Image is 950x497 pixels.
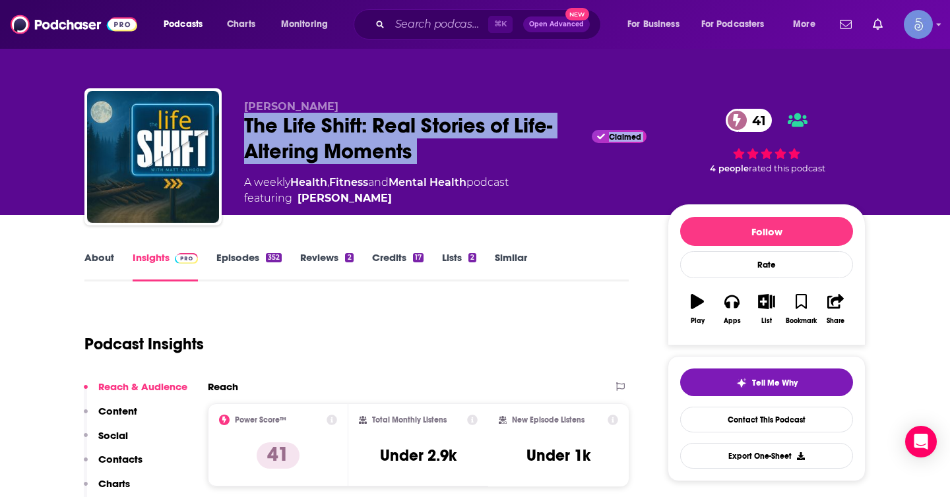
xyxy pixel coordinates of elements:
[244,190,509,206] span: featuring
[736,378,747,388] img: tell me why sparkle
[827,317,844,325] div: Share
[218,14,263,35] a: Charts
[680,217,853,246] button: Follow
[668,100,866,183] div: 41 4 peoplerated this podcast
[298,190,392,206] a: Matt Gilhooly
[300,251,353,281] a: Reviews2
[739,109,773,132] span: 41
[84,334,204,354] h1: Podcast Insights
[523,16,590,32] button: Open AdvancedNew
[84,251,114,281] a: About
[488,16,513,33] span: ⌘ K
[98,429,128,442] p: Social
[495,251,527,281] a: Similar
[609,134,641,140] span: Claimed
[904,10,933,39] span: Logged in as Spiral5-G1
[752,378,798,388] span: Tell Me Why
[366,9,614,40] div: Search podcasts, credits, & more...
[835,13,857,36] a: Show notifications dropdown
[680,407,853,432] a: Contact This Podcast
[390,14,488,35] input: Search podcasts, credits, & more...
[329,176,368,189] a: Fitness
[468,253,476,262] div: 2
[749,285,784,333] button: List
[749,163,825,173] span: rated this podcast
[84,380,187,405] button: Reach & Audience
[680,251,853,278] div: Rate
[526,446,590,465] h3: Under 1k
[154,14,220,35] button: open menu
[680,285,714,333] button: Play
[345,253,353,262] div: 2
[714,285,749,333] button: Apps
[793,15,815,34] span: More
[164,15,203,34] span: Podcasts
[905,426,937,457] div: Open Intercom Messenger
[290,176,327,189] a: Health
[413,253,424,262] div: 17
[565,8,589,20] span: New
[680,368,853,396] button: tell me why sparkleTell Me Why
[244,100,338,113] span: [PERSON_NAME]
[216,251,282,281] a: Episodes352
[389,176,466,189] a: Mental Health
[372,415,447,424] h2: Total Monthly Listens
[680,443,853,469] button: Export One-Sheet
[701,15,765,34] span: For Podcasters
[784,285,818,333] button: Bookmark
[691,317,705,325] div: Play
[693,14,784,35] button: open menu
[868,13,888,36] a: Show notifications dropdown
[208,380,238,393] h2: Reach
[257,442,300,469] p: 41
[904,10,933,39] button: Show profile menu
[272,14,345,35] button: open menu
[227,15,255,34] span: Charts
[98,453,142,465] p: Contacts
[84,453,142,477] button: Contacts
[87,91,219,223] img: The Life Shift: Real Stories of Life-Altering Moments
[11,12,137,37] img: Podchaser - Follow, Share and Rate Podcasts
[618,14,696,35] button: open menu
[819,285,853,333] button: Share
[726,109,773,132] a: 41
[372,251,424,281] a: Credits17
[784,14,832,35] button: open menu
[281,15,328,34] span: Monitoring
[710,163,749,173] span: 4 people
[266,253,282,262] div: 352
[904,10,933,39] img: User Profile
[724,317,741,325] div: Apps
[244,175,509,206] div: A weekly podcast
[175,253,198,264] img: Podchaser Pro
[380,446,457,465] h3: Under 2.9k
[761,317,772,325] div: List
[327,176,329,189] span: ,
[512,415,585,424] h2: New Episode Listens
[442,251,476,281] a: Lists2
[133,251,198,281] a: InsightsPodchaser Pro
[235,415,286,424] h2: Power Score™
[529,21,584,28] span: Open Advanced
[84,429,128,453] button: Social
[98,477,130,490] p: Charts
[786,317,817,325] div: Bookmark
[84,405,137,429] button: Content
[98,380,187,393] p: Reach & Audience
[368,176,389,189] span: and
[627,15,680,34] span: For Business
[98,405,137,417] p: Content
